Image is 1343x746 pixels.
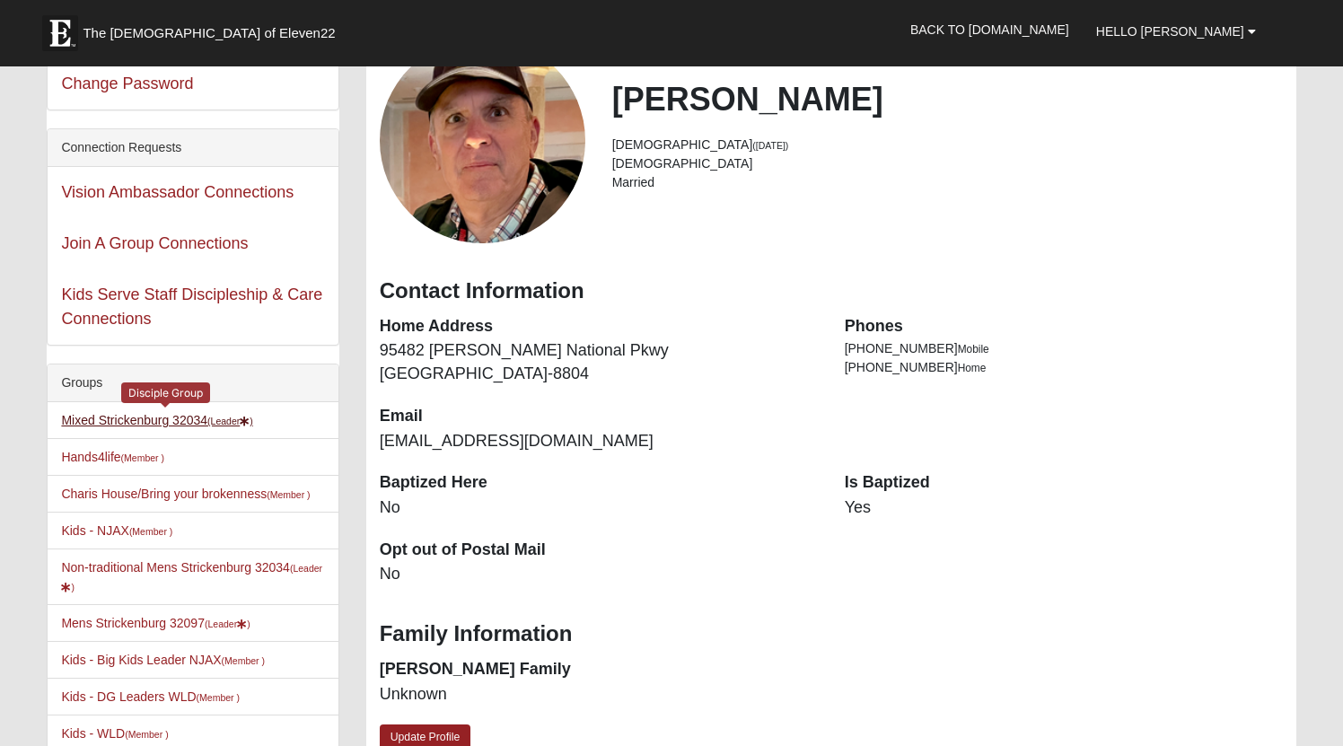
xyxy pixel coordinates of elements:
[61,413,252,427] a: Mixed Strickenburg 32034(Leader)
[207,416,253,426] small: (Leader )
[380,38,585,243] a: View Fullsize Photo
[612,154,1283,173] li: [DEMOGRAPHIC_DATA]
[121,382,210,403] div: Disciple Group
[83,24,335,42] span: The [DEMOGRAPHIC_DATA] of Eleven22
[61,285,322,328] a: Kids Serve Staff Discipleship & Care Connections
[205,619,250,629] small: (Leader )
[125,729,168,740] small: (Member )
[380,430,818,453] dd: [EMAIL_ADDRESS][DOMAIN_NAME]
[845,315,1283,338] dt: Phones
[61,183,294,201] a: Vision Ambassador Connections
[1096,24,1244,39] span: Hello [PERSON_NAME]
[61,75,193,92] a: Change Password
[380,405,818,428] dt: Email
[380,339,818,385] dd: 95482 [PERSON_NAME] National Pkwy [GEOGRAPHIC_DATA]-8804
[61,726,168,741] a: Kids - WLD(Member )
[61,653,265,667] a: Kids - Big Kids Leader NJAX(Member )
[1083,9,1269,54] a: Hello [PERSON_NAME]
[48,129,338,167] div: Connection Requests
[129,526,172,537] small: (Member )
[267,489,310,500] small: (Member )
[48,364,338,402] div: Groups
[42,15,78,51] img: Eleven22 logo
[222,655,265,666] small: (Member )
[380,683,818,707] dd: Unknown
[61,234,248,252] a: Join A Group Connections
[61,487,310,501] a: Charis House/Bring your brokenness(Member )
[845,339,1283,358] li: [PHONE_NUMBER]
[380,496,818,520] dd: No
[380,539,818,562] dt: Opt out of Postal Mail
[380,621,1283,647] h3: Family Information
[612,136,1283,154] li: [DEMOGRAPHIC_DATA]
[958,362,987,374] span: Home
[61,523,172,538] a: Kids - NJAX(Member )
[380,471,818,495] dt: Baptized Here
[61,689,240,704] a: Kids - DG Leaders WLD(Member )
[380,563,818,586] dd: No
[33,6,392,51] a: The [DEMOGRAPHIC_DATA] of Eleven22
[752,140,788,151] small: ([DATE])
[61,616,250,630] a: Mens Strickenburg 32097(Leader)
[845,496,1283,520] dd: Yes
[380,315,818,338] dt: Home Address
[380,658,818,681] dt: [PERSON_NAME] Family
[897,7,1083,52] a: Back to [DOMAIN_NAME]
[958,343,989,355] span: Mobile
[121,452,164,463] small: (Member )
[61,560,322,593] a: Non-traditional Mens Strickenburg 32034(Leader)
[197,692,240,703] small: (Member )
[845,358,1283,377] li: [PHONE_NUMBER]
[612,80,1283,118] h2: [PERSON_NAME]
[61,450,164,464] a: Hands4life(Member )
[845,471,1283,495] dt: Is Baptized
[612,173,1283,192] li: Married
[380,278,1283,304] h3: Contact Information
